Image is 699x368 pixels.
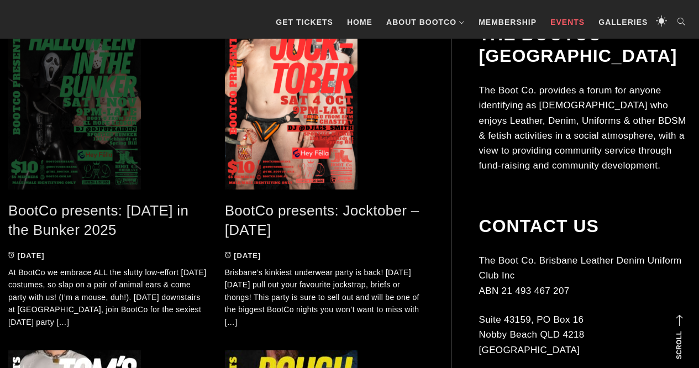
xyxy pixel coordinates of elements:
[381,6,470,39] a: About BootCo
[270,6,339,39] a: GET TICKETS
[225,266,424,328] p: Brisbane’s kinkiest underwear party is back! [DATE][DATE] pull out your favourite jockstrap, brie...
[473,6,542,39] a: Membership
[8,202,188,238] a: BootCo presents: [DATE] in the Bunker 2025
[593,6,653,39] a: Galleries
[479,253,691,298] p: The Boot Co. Brisbane Leather Denim Uniform Club Inc ABN 21 493 467 207
[225,251,261,260] a: [DATE]
[8,251,45,260] a: [DATE]
[479,24,691,66] h2: The BootCo [GEOGRAPHIC_DATA]
[479,83,691,173] p: The Boot Co. provides a forum for anyone identifying as [DEMOGRAPHIC_DATA] who enjoys Leather, De...
[545,6,590,39] a: Events
[18,251,45,260] time: [DATE]
[225,202,419,238] a: BootCo presents: Jocktober – [DATE]
[675,331,683,359] strong: Scroll
[341,6,378,39] a: Home
[479,312,691,358] p: Suite 43159, PO Box 16 Nobby Beach QLD 4218 [GEOGRAPHIC_DATA]
[234,251,261,260] time: [DATE]
[479,215,691,236] h2: Contact Us
[8,266,208,328] p: At BootCo we embrace ALL the slutty low-effort [DATE] costumes, so slap on a pair of animal ears ...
